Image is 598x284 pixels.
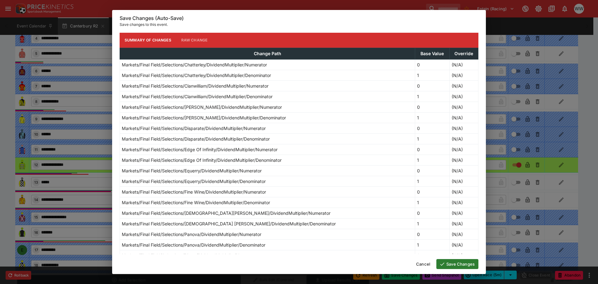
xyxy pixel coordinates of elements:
td: 1 [415,176,450,186]
th: Base Value [415,48,450,59]
td: (N/A) [449,144,478,155]
td: (N/A) [449,218,478,229]
p: Save changes to this event. [120,22,478,28]
p: Markets/Final Field/Selections/Fine Wine/DividendMultiplier/Denominator [122,199,270,206]
td: 0 [415,102,450,112]
td: 1 [415,155,450,165]
td: (N/A) [449,186,478,197]
p: Markets/Final Field/Selections/Edge Of Infinity/DividendMultiplier/Numerator [122,146,278,153]
td: (N/A) [449,80,478,91]
button: Raw Change [176,33,213,48]
td: 1 [415,91,450,102]
p: Markets/Final Field/Selections/Disparate/DividendMultiplier/Denominator [122,136,270,142]
th: Change Path [120,48,415,59]
td: 0 [415,250,450,261]
p: Markets/Final Field/Selections/Chatterley/DividendMultiplier/Denominator [122,72,271,79]
p: Markets/Final Field/Selections/[DEMOGRAPHIC_DATA][PERSON_NAME]/DividendMultiplier/Numerator [122,210,330,216]
td: (N/A) [449,197,478,208]
td: (N/A) [449,59,478,70]
td: (N/A) [449,229,478,239]
td: 1 [415,112,450,123]
button: Cancel [412,259,434,269]
td: (N/A) [449,102,478,112]
td: (N/A) [449,176,478,186]
td: 0 [415,144,450,155]
td: 0 [415,59,450,70]
p: Markets/Final Field/Selections/Disparate/DividendMultiplier/Numerator [122,125,266,132]
td: (N/A) [449,208,478,218]
td: (N/A) [449,112,478,123]
td: (N/A) [449,91,478,102]
td: (N/A) [449,70,478,80]
p: Markets/Final Field/Selections/Fine Wine/DividendMultiplier/Numerator [122,189,266,195]
button: Save Changes [436,259,478,269]
p: Markets/Final Field/Selections/[PERSON_NAME]/DividendMultiplier/Numerator [122,104,282,110]
p: Markets/Final Field/Selections/Panova/DividendMultiplier/Numerator [122,231,261,238]
p: Markets/Final Field/Selections/Equerry/DividendMultiplier/Numerator [122,167,262,174]
p: Markets/Final Field/Selections/[PERSON_NAME]/DividendMultiplier/Denominator [122,114,286,121]
p: Markets/Final Field/Selections/Pictor/DividendMultiplier/Numerator [122,252,258,259]
p: Markets/Final Field/Selections/Clanwilliam/DividendMultiplier/Denominator [122,93,273,100]
td: 0 [415,186,450,197]
td: (N/A) [449,239,478,250]
p: Markets/Final Field/Selections/Equerry/DividendMultiplier/Denominator [122,178,266,185]
p: Markets/Final Field/Selections/Clanwilliam/DividendMultiplier/Numerator [122,83,268,89]
td: 1 [415,70,450,80]
td: 1 [415,239,450,250]
td: 1 [415,197,450,208]
td: 0 [415,208,450,218]
td: 1 [415,218,450,229]
p: Markets/Final Field/Selections/Chatterley/DividendMultiplier/Numerator [122,61,267,68]
p: Markets/Final Field/Selections/Panova/DividendMultiplier/Denominator [122,242,265,248]
td: (N/A) [449,133,478,144]
td: (N/A) [449,250,478,261]
td: 0 [415,229,450,239]
td: 0 [415,165,450,176]
p: Markets/Final Field/Selections/[DEMOGRAPHIC_DATA] [PERSON_NAME]/DividendMultiplier/Denominator [122,220,336,227]
td: 0 [415,80,450,91]
td: (N/A) [449,155,478,165]
td: (N/A) [449,123,478,133]
th: Override [449,48,478,59]
p: Markets/Final Field/Selections/Edge Of Infinity/DividendMultiplier/Denominator [122,157,282,163]
td: 1 [415,133,450,144]
td: 0 [415,123,450,133]
td: (N/A) [449,165,478,176]
h6: Save Changes (Auto-Save) [120,15,478,22]
button: Summary of Changes [120,33,176,48]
